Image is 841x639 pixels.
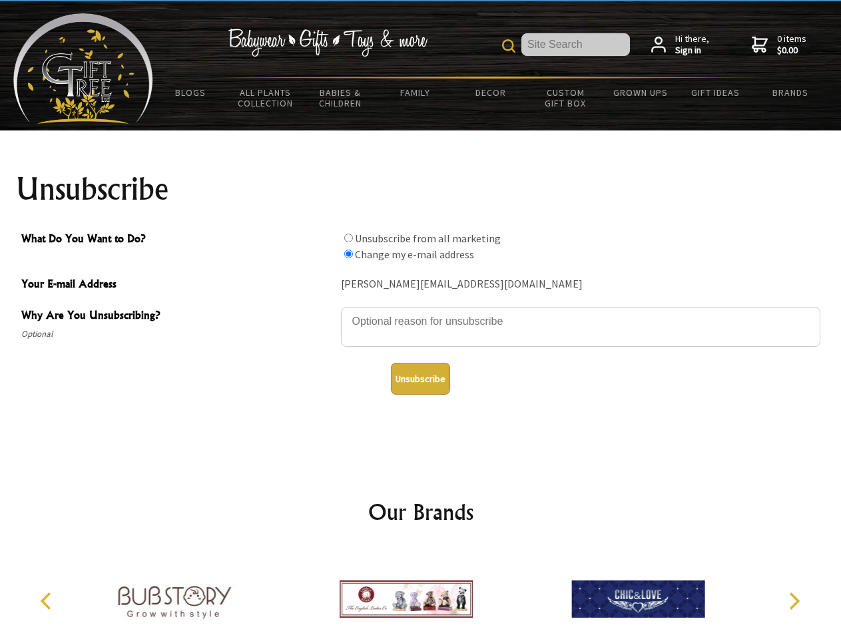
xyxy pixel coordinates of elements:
label: Change my e-mail address [355,248,474,261]
input: Site Search [521,33,630,56]
strong: $0.00 [777,45,806,57]
a: Gift Ideas [678,79,753,106]
a: BLOGS [153,79,228,106]
a: Babies & Children [303,79,378,117]
textarea: Why Are You Unsubscribing? [341,307,820,347]
input: What Do You Want to Do? [344,234,353,242]
input: What Do You Want to Do? [344,250,353,258]
a: Custom Gift Box [528,79,603,117]
button: Next [779,586,808,616]
label: Unsubscribe from all marketing [355,232,501,245]
span: Why Are You Unsubscribing? [21,307,334,326]
h1: Unsubscribe [16,173,826,205]
strong: Sign in [675,45,709,57]
span: 0 items [777,33,806,57]
a: Hi there,Sign in [651,33,709,57]
button: Unsubscribe [391,363,450,395]
a: Brands [753,79,828,106]
span: What Do You Want to Do? [21,230,334,250]
img: product search [502,39,515,53]
a: Decor [453,79,528,106]
a: 0 items$0.00 [752,33,806,57]
span: Optional [21,326,334,342]
a: Family [378,79,453,106]
span: Your E-mail Address [21,276,334,295]
a: Grown Ups [603,79,678,106]
img: Babyware - Gifts - Toys and more... [13,13,153,124]
h2: Our Brands [27,496,815,528]
button: Previous [33,586,63,616]
span: Hi there, [675,33,709,57]
a: All Plants Collection [228,79,304,117]
div: [PERSON_NAME][EMAIL_ADDRESS][DOMAIN_NAME] [341,274,820,295]
img: Babywear - Gifts - Toys & more [228,29,427,57]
